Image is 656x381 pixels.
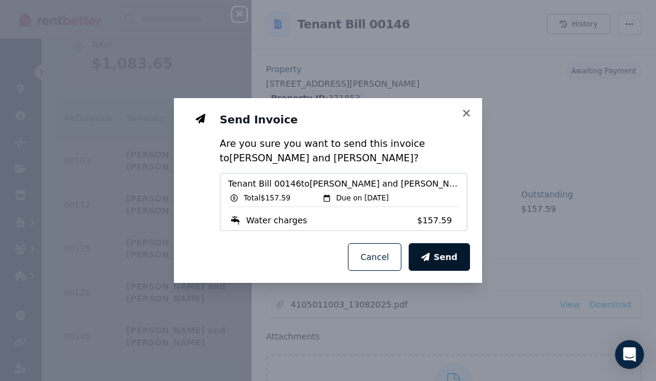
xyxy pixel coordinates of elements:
span: Total $157.59 [244,193,291,203]
span: $157.59 [417,214,459,226]
span: Due on [DATE] [336,193,389,203]
span: Tenant Bill 00146 to [PERSON_NAME] and [PERSON_NAME] [228,178,459,190]
div: Open Intercom Messenger [615,340,644,369]
span: Send [433,251,457,263]
button: Send [409,243,470,271]
span: Water charges [246,214,307,226]
button: Cancel [348,243,401,271]
h3: Send Invoice [220,113,468,127]
p: Are you sure you want to send this invoice to [PERSON_NAME] and [PERSON_NAME] ? [220,137,468,166]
